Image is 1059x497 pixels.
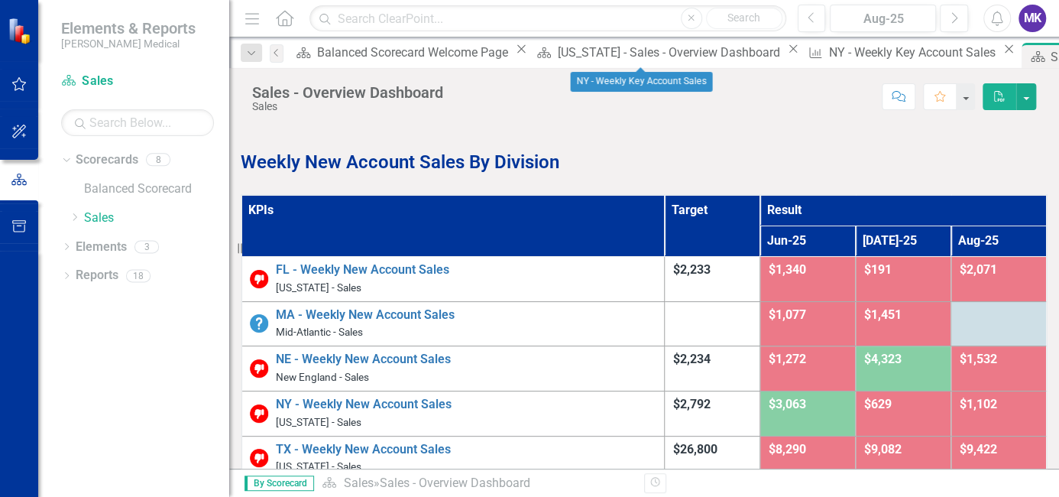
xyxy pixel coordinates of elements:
[727,11,760,24] span: Search
[706,8,782,29] button: Search
[863,307,901,322] span: $1,451
[276,326,363,338] span: Mid-Atlantic - Sales
[245,476,314,491] span: By Scorecard
[76,267,118,284] a: Reports
[322,475,633,492] div: »
[250,270,268,288] img: Below Target
[959,352,996,366] span: $1,532
[276,351,656,369] a: NE - Weekly New Account Sales
[828,43,999,62] div: NY - Weekly Key Account Sales
[252,84,443,101] div: Sales - Overview Dashboard
[830,5,936,32] button: Aug-25
[134,240,159,253] div: 3
[276,416,361,428] span: [US_STATE] - Sales
[76,151,138,169] a: Scorecards
[8,18,34,44] img: ClearPoint Strategy
[768,397,805,411] span: $3,063
[276,307,656,324] a: MA - Weekly New Account Sales
[276,460,361,473] span: [US_STATE] - Sales
[317,43,512,62] div: Balanced Scorecard Welcome Page
[309,5,785,32] input: Search ClearPoint...
[959,397,996,411] span: $1,102
[276,441,656,459] a: TX - Weekly New Account Sales
[672,352,710,366] span: $2,234
[276,396,656,414] a: NY - Weekly New Account Sales
[863,352,901,366] span: $4,323
[768,262,805,277] span: $1,340
[250,449,268,467] img: Below Target
[276,371,369,383] span: New England - Sales
[241,391,665,436] td: Double-Click to Edit Right Click for Context Menu
[126,269,151,282] div: 18
[250,404,268,423] img: Below Target
[291,43,512,62] a: Balanced Scorecard Welcome Page
[276,281,361,294] span: [US_STATE] - Sales
[276,261,656,279] a: FL - Weekly New Account Sales
[61,19,196,37] span: Elements & Reports
[863,262,891,277] span: $191
[863,397,891,411] span: $629
[803,43,999,62] a: NY - Weekly Key Account Sales
[250,359,268,378] img: Below Target
[61,73,214,90] a: Sales
[557,43,783,62] div: [US_STATE] - Sales - Overview Dashboard
[146,154,170,167] div: 8
[570,72,712,92] div: NY - Weekly Key Account Sales
[61,109,214,136] input: Search Below...
[959,262,996,277] span: $2,071
[672,262,710,277] span: $2,233
[672,397,710,411] span: $2,792
[768,442,805,456] span: $8,290
[250,314,268,333] img: No Information
[241,151,559,173] strong: Weekly New Account Sales By Division
[76,239,127,256] a: Elements
[252,101,443,112] div: Sales
[379,476,529,490] div: Sales - Overview Dashboard
[959,442,996,456] span: $9,422
[1019,5,1046,32] button: MK
[835,10,931,28] div: Aug-25
[531,43,783,62] a: [US_STATE] - Sales - Overview Dashboard
[61,37,196,50] small: [PERSON_NAME] Medical
[863,442,901,456] span: $9,082
[343,476,373,490] a: Sales
[84,180,229,198] a: Balanced Scorecard
[672,442,717,456] span: $26,800
[768,352,805,366] span: $1,272
[768,307,805,322] span: $1,077
[84,210,229,227] a: Sales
